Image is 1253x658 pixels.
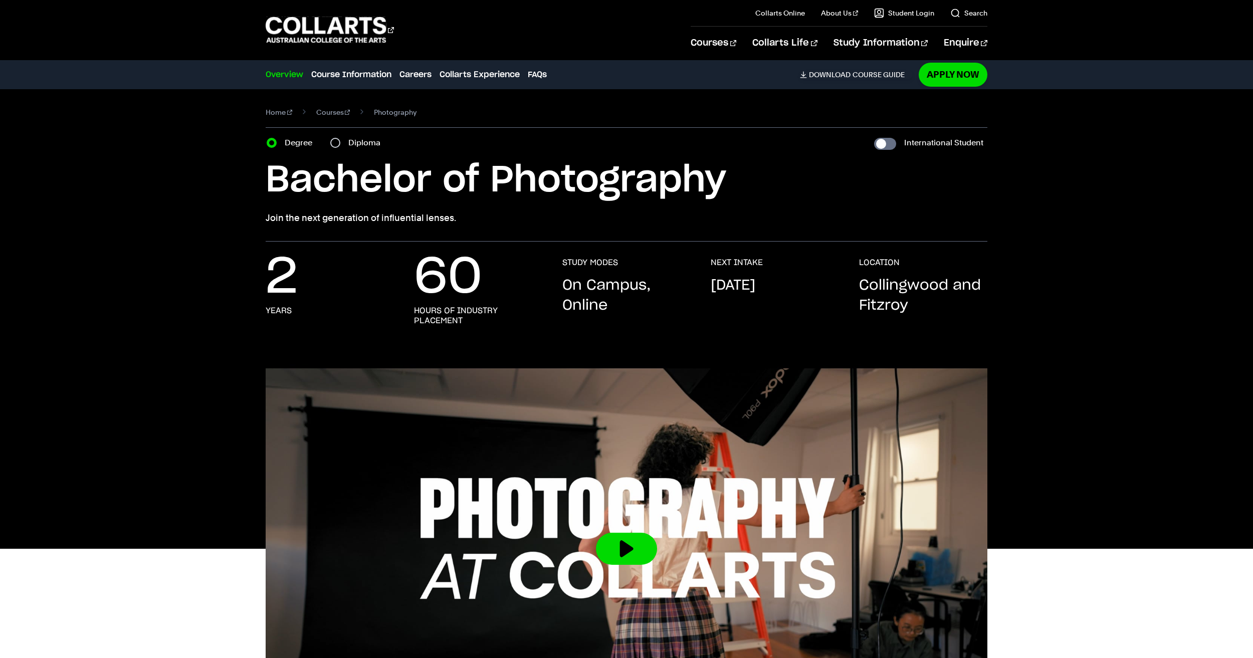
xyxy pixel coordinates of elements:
[821,8,858,18] a: About Us
[414,258,482,298] p: 60
[266,258,298,298] p: 2
[859,276,987,316] p: Collingwood and Fitzroy
[266,306,292,316] h3: years
[691,27,736,60] a: Courses
[348,136,386,150] label: Diploma
[266,16,394,44] div: Go to homepage
[414,306,542,326] h3: hours of industry placement
[562,258,618,268] h3: STUDY MODES
[752,27,817,60] a: Collarts Life
[266,158,987,203] h1: Bachelor of Photography
[904,136,983,150] label: International Student
[316,105,350,119] a: Courses
[399,69,432,81] a: Careers
[711,258,763,268] h3: NEXT INTAKE
[874,8,934,18] a: Student Login
[311,69,391,81] a: Course Information
[809,70,851,79] span: Download
[285,136,318,150] label: Degree
[562,276,691,316] p: On Campus, Online
[374,105,416,119] span: Photography
[950,8,987,18] a: Search
[528,69,547,81] a: FAQs
[440,69,520,81] a: Collarts Experience
[833,27,928,60] a: Study Information
[800,70,913,79] a: DownloadCourse Guide
[919,63,987,86] a: Apply Now
[859,258,900,268] h3: LOCATION
[266,69,303,81] a: Overview
[944,27,987,60] a: Enquire
[711,276,755,296] p: [DATE]
[266,211,987,225] p: Join the next generation of influential lenses.
[755,8,805,18] a: Collarts Online
[266,105,292,119] a: Home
